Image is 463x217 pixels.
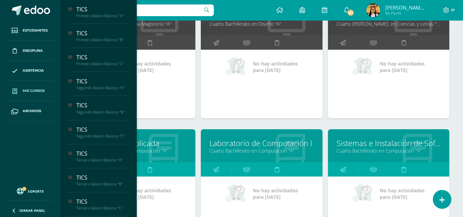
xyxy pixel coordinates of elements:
[76,61,129,66] div: Primero Básico Básicos "C"
[76,85,129,90] div: Segundo Básico Básicos "A"
[5,61,55,81] a: Asistencia
[76,174,129,186] a: TICSTercero Básico Básicos "B"
[76,29,129,42] a: TICSPrimero Básico Básicos "B"
[380,187,425,200] span: No hay actividades para [DATE]
[226,183,248,204] img: no_activities_small.png
[352,57,375,77] img: no_activities_small.png
[337,138,441,148] a: Sistemas e Instalación de Software
[76,5,129,13] div: TICS
[76,198,129,210] a: TICSTercero Básico Básicos "C"
[76,126,129,134] div: TICS
[23,88,45,94] span: Mis cursos
[76,150,129,158] div: TICS
[76,134,129,138] div: Segundo Básico Básicos "C"
[226,57,248,77] img: no_activities_small.png
[76,77,129,85] div: TICS
[23,108,41,114] span: Archivos
[76,158,129,162] div: Tercero Básico Básicos "A"
[8,186,52,195] a: Soporte
[76,126,129,138] a: TICSSegundo Básico Básicos "C"
[19,208,45,213] span: Cerrar panel
[76,37,129,42] div: Primero Básico Básicos "B"
[209,21,314,27] a: Cuarto Bachillerato en Diseño "A"
[23,68,44,73] span: Asistencia
[76,77,129,90] a: TICSSegundo Básico Básicos "A"
[76,198,129,206] div: TICS
[209,138,314,148] a: Laboratorio de Computación I
[76,174,129,182] div: TICS
[76,29,129,37] div: TICS
[23,48,43,53] span: Disciplina
[76,101,129,114] a: TICSSegundo Básico Básicos "B"
[76,150,129,162] a: TICSTercero Básico Básicos "A"
[5,81,55,101] a: Mis cursos
[5,21,55,41] a: Estudiantes
[76,206,129,210] div: Tercero Básico Básicos "C"
[126,60,171,73] span: No hay actividades para [DATE]
[253,60,298,73] span: No hay actividades para [DATE]
[76,110,129,114] div: Segundo Básico Básicos "B"
[366,3,380,17] img: c517f0cd6759b2ea1094bfa833b65fc4.png
[380,60,425,73] span: No hay actividades para [DATE]
[76,53,129,66] a: TICSPrimero Básico Básicos "C"
[76,13,129,18] div: Primero Básico Básicos "A"
[76,53,129,61] div: TICS
[5,41,55,61] a: Disciplina
[347,9,354,16] span: 197
[76,101,129,109] div: TICS
[23,28,48,33] span: Estudiantes
[253,187,298,200] span: No hay actividades para [DATE]
[337,147,441,154] a: Cuarto Bachillerato en Computación "A"
[352,183,375,204] img: no_activities_small.png
[5,101,55,121] a: Archivos
[28,189,44,194] span: Soporte
[76,5,129,18] a: TICSPrimero Básico Básicos "A"
[126,187,171,200] span: No hay actividades para [DATE]
[209,147,314,154] a: Cuarto Bachillerato en Computación "A"
[337,21,441,27] a: Cuarto [PERSON_NAME]. en Ciencias y Letras "A"
[65,4,214,16] input: Busca un usuario...
[385,4,426,11] span: [PERSON_NAME][US_STATE]
[76,182,129,186] div: Tercero Básico Básicos "B"
[385,10,426,16] span: Mi Perfil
